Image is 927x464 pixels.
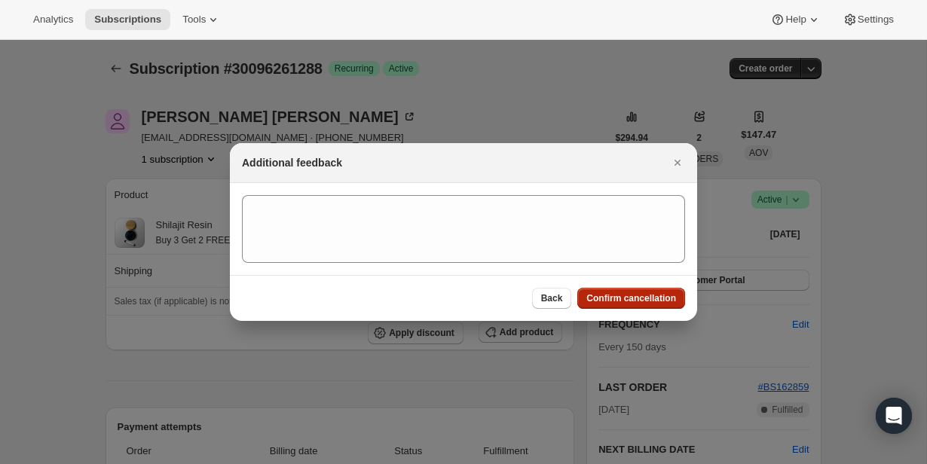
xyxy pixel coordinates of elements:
h2: Additional feedback [242,155,342,170]
button: Help [761,9,830,30]
button: Confirm cancellation [577,288,685,309]
div: Open Intercom Messenger [876,398,912,434]
button: Tools [173,9,230,30]
span: Subscriptions [94,14,161,26]
span: Analytics [33,14,73,26]
button: Close [667,152,688,173]
span: Tools [182,14,206,26]
span: Confirm cancellation [586,292,676,304]
button: Analytics [24,9,82,30]
span: Back [541,292,563,304]
button: Back [532,288,572,309]
button: Settings [834,9,903,30]
span: Help [785,14,806,26]
span: Settings [858,14,894,26]
button: Subscriptions [85,9,170,30]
